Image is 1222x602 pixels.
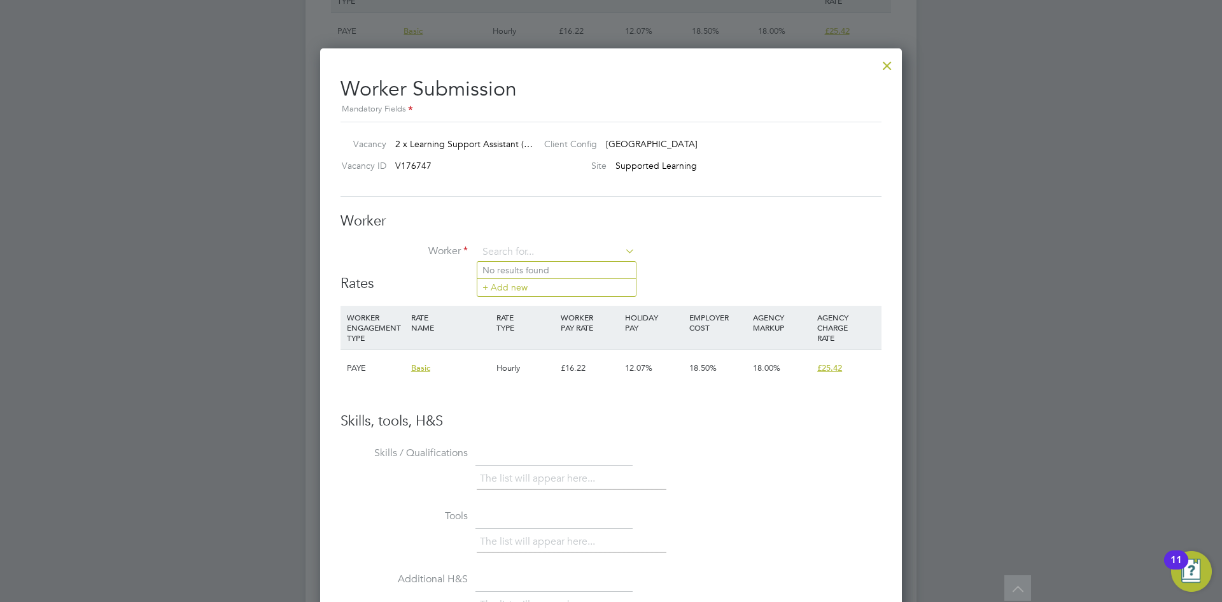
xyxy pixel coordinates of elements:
div: RATE TYPE [493,306,558,339]
h3: Skills, tools, H&S [341,412,881,431]
span: 2 x Learning Support Assistant (… [395,138,533,150]
h2: Worker Submission [341,66,881,117]
div: WORKER PAY RATE [558,306,622,339]
div: PAYE [344,350,408,387]
div: £16.22 [558,350,622,387]
h3: Rates [341,275,881,293]
div: EMPLOYER COST [686,306,750,339]
label: Vacancy [335,138,386,150]
span: 18.00% [753,362,780,373]
button: Open Resource Center, 11 new notifications [1171,551,1212,592]
li: The list will appear here... [480,533,600,550]
label: Skills / Qualifications [341,447,468,460]
div: 11 [1170,560,1182,577]
span: [GEOGRAPHIC_DATA] [606,138,698,150]
div: HOLIDAY PAY [622,306,686,339]
label: Site [534,160,607,171]
h3: Worker [341,212,881,231]
span: Supported Learning [615,160,697,171]
li: + Add new [477,278,636,296]
div: Hourly [493,350,558,387]
div: AGENCY MARKUP [750,306,814,339]
span: 18.50% [689,362,717,373]
div: Mandatory Fields [341,103,881,117]
li: No results found [477,262,636,278]
label: Client Config [534,138,597,150]
span: V176747 [395,160,432,171]
li: The list will appear here... [480,470,600,487]
label: Additional H&S [341,573,468,586]
div: WORKER ENGAGEMENT TYPE [344,306,408,349]
span: £25.42 [817,362,842,373]
label: Vacancy ID [335,160,386,171]
div: RATE NAME [408,306,493,339]
span: Basic [411,362,430,373]
input: Search for... [478,243,635,262]
span: 12.07% [625,362,652,373]
label: Worker [341,245,468,258]
div: AGENCY CHARGE RATE [814,306,878,349]
label: Tools [341,510,468,523]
